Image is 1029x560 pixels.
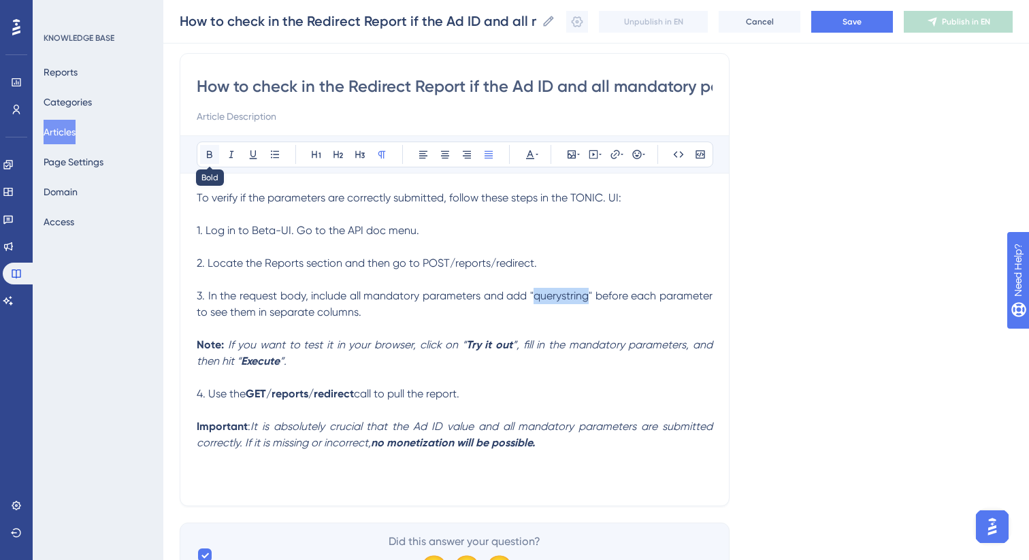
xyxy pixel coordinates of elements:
strong: no monetization will be possible. [371,436,535,449]
input: Article Name [180,12,536,31]
button: Cancel [719,11,800,33]
span: : [248,420,250,433]
input: Article Title [197,76,713,97]
span: 1. Log in to Beta-UI. Go to the API doc menu. [197,224,419,237]
button: Access [44,210,74,234]
button: Publish in EN [904,11,1013,33]
span: Did this answer your question? [389,533,540,550]
span: call to pull the report. [354,387,459,400]
span: Unpublish in EN [624,16,683,27]
iframe: UserGuiding AI Assistant Launcher [972,506,1013,547]
strong: Try it out [466,338,512,351]
input: Article Description [197,108,713,125]
span: Cancel [746,16,774,27]
span: 2. Locate the Reports section and then go to POST/reports/redirect. [197,257,537,269]
button: Save [811,11,893,33]
strong: Note: [197,338,224,351]
strong: Important [197,420,248,433]
span: 3. In the request body, include all mandatory parameters and add "querystring" before each parame... [197,289,715,318]
button: Page Settings [44,150,103,174]
button: Domain [44,180,78,204]
div: KNOWLEDGE BASE [44,33,114,44]
button: Reports [44,60,78,84]
em: It is absolutely crucial that the Ad ID value and all mandatory parameters are submitted correctl... [197,420,715,449]
span: Publish in EN [942,16,990,27]
button: Articles [44,120,76,144]
span: Save [843,16,862,27]
button: Unpublish in EN [599,11,708,33]
button: Categories [44,90,92,114]
strong: GET/reports/redirect [246,387,354,400]
em: If you want to test it in your browser, click on “ [228,338,466,351]
span: 4. Use the [197,387,246,400]
em: ”. [280,355,287,367]
span: Need Help? [32,3,85,20]
span: To verify if the parameters are correctly submitted, follow these steps in the TONIC. UI: [197,191,621,204]
strong: Execute [241,355,280,367]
